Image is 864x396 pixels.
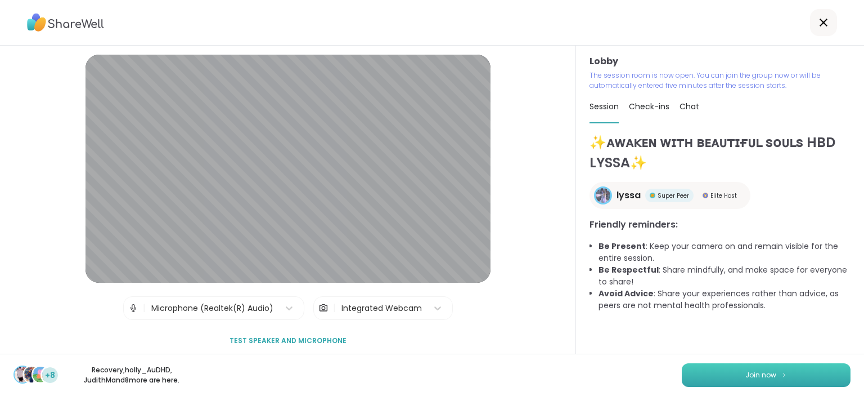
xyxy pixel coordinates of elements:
[589,132,850,173] h1: ✨ᴀᴡᴀᴋᴇɴ ᴡɪᴛʜ ʙᴇᴀᴜᴛɪғᴜʟ sᴏᴜʟs HBD LYSSA✨
[650,193,655,198] img: Super Peer
[128,297,138,319] img: Microphone
[598,288,654,299] b: Avoid Advice
[596,188,610,203] img: lyssa
[27,10,104,35] img: ShareWell Logo
[745,370,776,380] span: Join now
[598,264,659,275] b: Be Respectful
[616,189,641,202] span: lyssa
[589,182,750,209] a: lyssalyssaSuper PeerSuper PeerElite HostElite Host
[598,264,850,288] li: : Share mindfully, and make space for everyone to share!
[629,101,669,112] span: Check-ins
[589,70,850,91] p: The session room is now open. You can join the group now or will be automatically entered five mi...
[703,193,708,198] img: Elite Host
[33,367,48,382] img: JudithM
[45,370,55,381] span: +8
[589,101,619,112] span: Session
[781,372,787,378] img: ShareWell Logomark
[598,241,646,252] b: Be Present
[229,336,346,346] span: Test speaker and microphone
[143,297,146,319] span: |
[589,55,850,68] h3: Lobby
[151,302,273,314] div: Microphone (Realtek(R) Audio)
[679,101,699,112] span: Chat
[658,192,689,200] span: Super Peer
[333,297,336,319] span: |
[710,192,737,200] span: Elite Host
[318,297,328,319] img: Camera
[15,367,30,382] img: Recovery
[69,365,195,385] p: Recovery , holly_AuDHD , JudithM and 8 more are here.
[225,329,351,353] button: Test speaker and microphone
[598,288,850,312] li: : Share your experiences rather than advice, as peers are not mental health professionals.
[589,218,850,232] h3: Friendly reminders:
[341,302,422,314] div: Integrated Webcam
[682,363,850,387] button: Join now
[598,241,850,264] li: : Keep your camera on and remain visible for the entire session.
[24,367,39,382] img: holly_AuDHD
